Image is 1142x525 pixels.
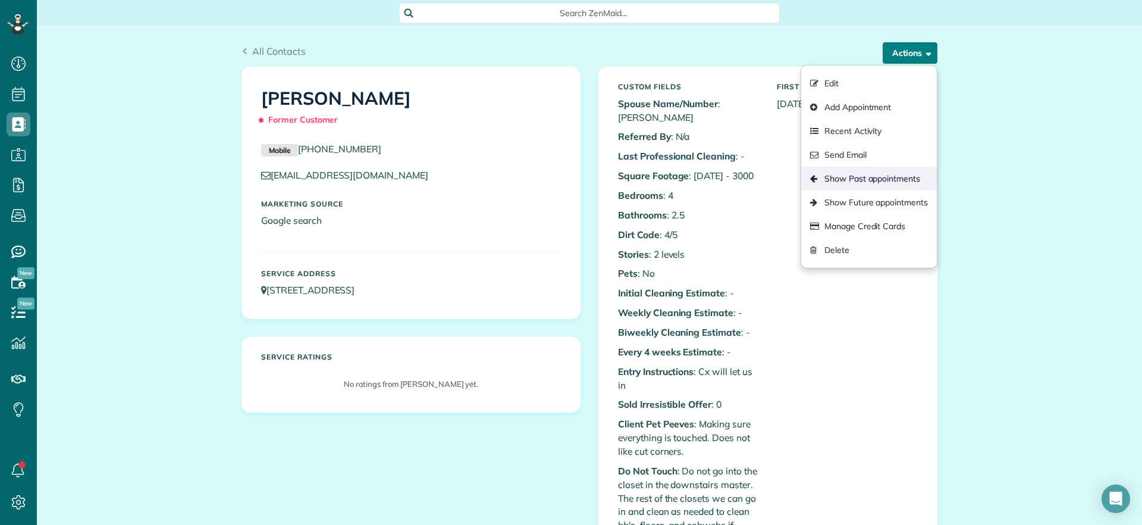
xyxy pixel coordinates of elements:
b: Sold Irresistible Offer [618,398,711,410]
a: Show Future appointments [801,190,937,214]
p: : 4 [618,189,759,202]
b: Bathrooms [618,209,667,221]
a: Add Appointment [801,95,937,119]
h5: Service ratings [261,353,561,361]
a: Show Past appointments [801,167,937,190]
p: : - [618,286,759,300]
p: : 2 levels [618,248,759,261]
h1: [PERSON_NAME] [261,89,561,130]
p: : 0 [618,398,759,411]
a: Delete [801,238,937,262]
span: Former Customer [261,110,343,130]
b: Pets [618,267,638,279]
h5: Marketing Source [261,200,561,208]
a: [EMAIL_ADDRESS][DOMAIN_NAME] [261,169,440,181]
a: Mobile[PHONE_NUMBER] [261,143,381,155]
p: : - [618,326,759,339]
b: Client Pet Peeves [618,418,694,430]
b: Entry Instructions [618,365,694,377]
p: : Cx will let us in [618,365,759,392]
span: New [17,298,34,310]
p: : - [618,306,759,320]
a: Send Email [801,143,937,167]
p: [DATE] [777,97,918,111]
a: [STREET_ADDRESS] [261,284,366,296]
b: Stories [618,248,649,260]
b: Spouse Name/Number [618,98,718,110]
p: : - [618,345,759,359]
div: Open Intercom Messenger [1102,485,1130,513]
span: All Contacts [252,45,306,57]
button: Actions [883,42,937,64]
b: Last Professional Cleaning [618,150,736,162]
h5: Custom Fields [618,83,759,90]
a: Manage Credit Cards [801,214,937,238]
b: Every 4 weeks Estimate [618,346,722,358]
p: : Making sure everything is touched. Does not like cut corners. [618,417,759,458]
p: : - [618,149,759,163]
b: Bedrooms [618,189,663,201]
p: : No [618,267,759,280]
p: No ratings from [PERSON_NAME] yet. [267,379,555,390]
b: Referred By [618,130,671,142]
p: : 2.5 [618,208,759,222]
a: All Contacts [241,44,306,58]
span: New [17,267,34,279]
b: Weekly Cleaning Estimate [618,307,733,318]
b: Square Footage [618,170,689,182]
a: Edit [801,71,937,95]
b: Initial Cleaning Estimate [618,287,725,299]
b: Do Not Touch [618,465,677,477]
p: Google search [261,214,561,227]
p: : N/a [618,130,759,143]
h5: First Serviced On [777,83,918,90]
a: Recent Activity [801,119,937,143]
p: : [PERSON_NAME] [618,97,759,124]
p: : [DATE] - 3000 [618,169,759,183]
p: : 4/5 [618,228,759,242]
b: Dirt Code [618,229,660,240]
b: Biweekly Cleaning Estimate [618,326,741,338]
small: Mobile [261,144,298,157]
h5: Service Address [261,270,561,277]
